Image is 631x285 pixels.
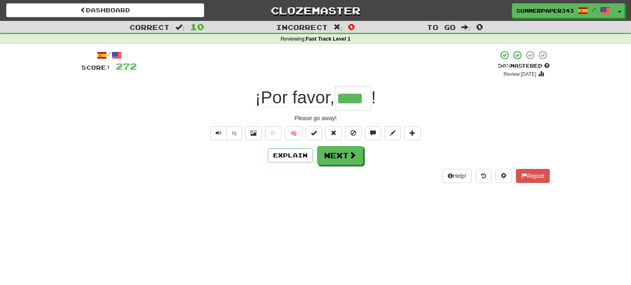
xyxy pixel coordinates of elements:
[81,64,111,71] span: Score:
[385,126,401,140] button: Edit sentence (alt+d)
[306,36,351,42] strong: Fast Track Level 1
[476,169,491,183] button: Round history (alt+y)
[325,126,342,140] button: Reset to 0% Mastered (alt+r)
[498,62,550,70] div: Mastered
[268,148,313,162] button: Explain
[498,62,510,69] span: 50 %
[334,24,343,31] span: :
[461,24,470,31] span: :
[404,126,421,140] button: Add to collection (alt+a)
[116,61,137,71] span: 272
[512,3,615,18] a: SummerPaper343 /
[427,23,456,31] span: To go
[255,88,288,107] span: ¡Por
[592,7,596,12] span: /
[276,23,328,31] span: Incorrect
[345,126,362,140] button: Ignore sentence (alt+i)
[292,88,330,107] span: favor
[129,23,170,31] span: Correct
[6,3,204,17] a: Dashboard
[175,24,184,31] span: :
[317,146,363,165] button: Next
[285,126,302,140] button: 🧠
[504,71,537,77] small: Review: [DATE]
[306,126,322,140] button: Set this sentence to 100% Mastered (alt+m)
[265,126,281,140] button: Favorite sentence (alt+f)
[371,88,376,107] span: !
[216,3,415,18] a: Clozemaster
[476,22,483,32] span: 0
[226,126,242,140] button: ½
[81,114,550,122] div: Please go away!
[255,88,335,107] span: ,
[442,169,472,183] button: Help!
[245,126,262,140] button: Show image (alt+x)
[210,126,227,140] button: Play sentence audio (ctl+space)
[365,126,381,140] button: Discuss sentence (alt+u)
[516,7,574,14] span: SummerPaper343
[516,169,550,183] button: Report
[209,126,242,140] div: Text-to-speech controls
[190,22,204,32] span: 10
[81,50,137,60] div: /
[348,22,355,32] span: 0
